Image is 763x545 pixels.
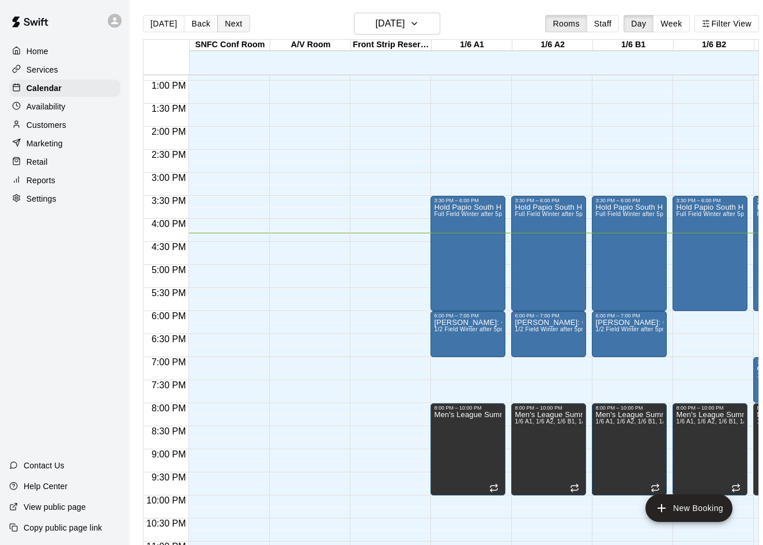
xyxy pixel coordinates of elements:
a: Customers [9,116,120,134]
div: 3:30 PM – 6:00 PM [434,198,502,203]
span: 6:30 PM [149,334,189,344]
button: [DATE] [354,13,440,35]
button: Filter View [694,15,759,32]
div: 3:30 PM – 6:00 PM: Hold Papio South HS Football [511,196,586,311]
a: Availability [9,98,120,115]
div: 3:30 PM – 6:00 PM: Hold Papio South HS Football [592,196,667,311]
button: Day [624,15,654,32]
a: Reports [9,172,120,189]
span: 8:30 PM [149,426,189,436]
p: Availability [27,101,66,112]
p: Services [27,64,58,75]
span: 2:00 PM [149,127,189,137]
button: [DATE] [143,15,184,32]
span: 9:00 PM [149,449,189,459]
span: 1:00 PM [149,81,189,90]
p: Customers [27,119,66,131]
span: 1/2 Field Winter after 5pm or weekends [595,326,703,332]
div: 6:00 PM – 7:00 PM: Jeremy F: C License Session [430,311,505,357]
h6: [DATE] [375,16,405,32]
div: 1/6 A1 [432,40,512,51]
span: 1/6 A1, 1/6 A2, 1/6 B1, 1/6 B2, 1/6 C1, 1/6 C2 [515,418,640,425]
span: 1/2 Field Winter after 5pm or weekends [515,326,622,332]
div: 6:00 PM – 7:00 PM: Jeremy F: C License Session [592,311,667,357]
p: Copy public page link [24,522,102,533]
div: 6:00 PM – 7:00 PM [515,313,583,319]
span: 7:00 PM [149,357,189,367]
div: Front Strip Reservation [351,40,432,51]
div: 3:30 PM – 6:00 PM: Hold Papio South HS Football [673,196,747,311]
p: Help Center [24,480,67,492]
span: 4:00 PM [149,219,189,229]
span: 8:00 PM [149,403,189,413]
div: 8:00 PM – 10:00 PM [595,405,663,411]
div: 8:00 PM – 10:00 PM: Men's League Summer [592,403,667,495]
span: 7:30 PM [149,380,189,390]
button: add [645,494,732,522]
div: 3:30 PM – 6:00 PM [515,198,583,203]
a: Settings [9,190,120,207]
span: 9:30 PM [149,472,189,482]
span: Recurring event [570,483,579,493]
div: SNFC Conf Room [190,40,270,51]
div: 1/6 B1 [593,40,674,51]
span: 2:30 PM [149,150,189,160]
span: Full Field Winter after 5pm or weekends SNFC or [GEOGRAPHIC_DATA] [434,211,634,217]
p: Home [27,46,48,57]
div: 6:00 PM – 7:00 PM [434,313,502,319]
span: 5:00 PM [149,265,189,275]
span: 5:30 PM [149,288,189,298]
a: Home [9,43,120,60]
div: 8:00 PM – 10:00 PM [676,405,744,411]
p: Calendar [27,82,62,94]
div: A/V Room [270,40,351,51]
div: 3:30 PM – 6:00 PM [595,198,663,203]
p: View public page [24,501,86,513]
div: 6:00 PM – 7:00 PM [595,313,663,319]
a: Marketing [9,135,120,152]
div: 8:00 PM – 10:00 PM [434,405,502,411]
button: Rooms [545,15,587,32]
button: Next [217,15,250,32]
p: Settings [27,193,56,205]
span: Recurring event [651,483,660,493]
p: Contact Us [24,460,65,471]
span: Recurring event [489,483,498,493]
span: 4:30 PM [149,242,189,252]
button: Week [653,15,689,32]
span: 10:30 PM [143,518,188,528]
div: 8:00 PM – 10:00 PM: Men's League Summer [511,403,586,495]
span: 6:00 PM [149,311,189,321]
div: 3:30 PM – 6:00 PM: Hold Papio South HS Football [430,196,505,311]
span: 3:30 PM [149,196,189,206]
span: Recurring event [731,483,741,493]
p: Marketing [27,138,63,149]
span: 3:00 PM [149,173,189,183]
div: 8:00 PM – 10:00 PM: Men's League Summer [430,403,505,495]
p: Reports [27,175,55,186]
span: 1:30 PM [149,104,189,113]
a: Retail [9,153,120,171]
div: 3:30 PM – 6:00 PM [676,198,744,203]
button: Staff [587,15,620,32]
div: 8:00 PM – 10:00 PM: Men's League Summer [673,403,747,495]
div: 1/6 A2 [512,40,593,51]
p: Retail [27,156,48,168]
span: 1/6 A1, 1/6 A2, 1/6 B1, 1/6 B2, 1/6 C1, 1/6 C2 [595,418,720,425]
a: Services [9,61,120,78]
span: 10:00 PM [143,495,188,505]
a: Calendar [9,80,120,97]
div: 1/6 B2 [674,40,754,51]
div: 8:00 PM – 10:00 PM [515,405,583,411]
button: Back [184,15,218,32]
div: 6:00 PM – 7:00 PM: Jeremy F: C License Session [511,311,586,357]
